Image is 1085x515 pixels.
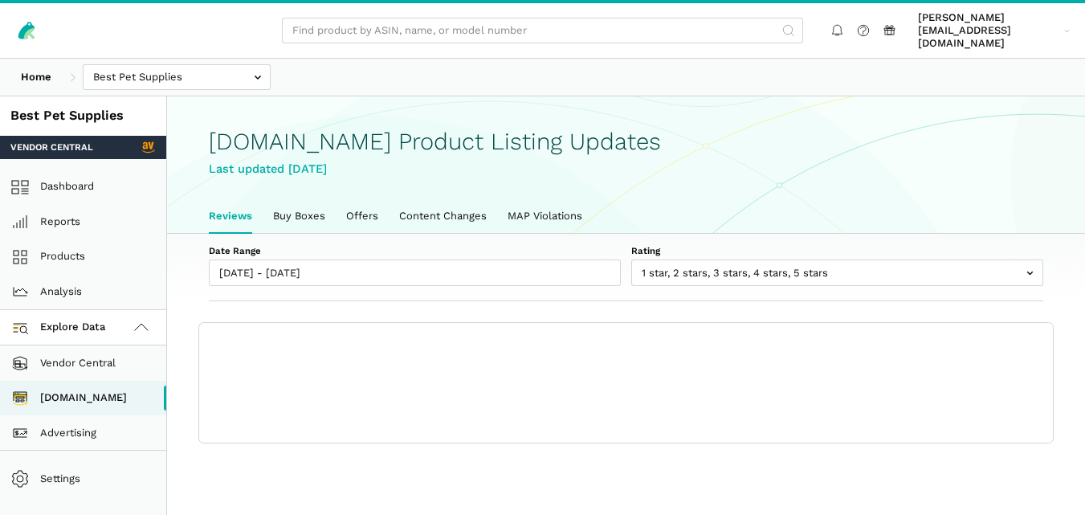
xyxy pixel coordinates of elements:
a: [PERSON_NAME][EMAIL_ADDRESS][DOMAIN_NAME] [913,9,1075,53]
a: Content Changes [389,199,497,233]
a: MAP Violations [497,199,593,233]
a: Buy Boxes [263,199,336,233]
div: Best Pet Supplies [10,107,156,125]
span: Explore Data [16,318,106,337]
label: Rating [631,244,1043,257]
input: Find product by ASIN, name, or model number [282,18,803,44]
a: Reviews [198,199,263,233]
input: Best Pet Supplies [83,64,271,91]
span: [PERSON_NAME][EMAIL_ADDRESS][DOMAIN_NAME] [918,11,1058,51]
label: Date Range [209,244,621,257]
a: Home [10,64,62,91]
span: Vendor Central [10,141,93,153]
input: 1 star, 2 stars, 3 stars, 4 stars, 5 stars [631,260,1043,286]
a: Offers [336,199,389,233]
div: Last updated [DATE] [209,160,1043,178]
h1: [DOMAIN_NAME] Product Listing Updates [209,129,1043,155]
